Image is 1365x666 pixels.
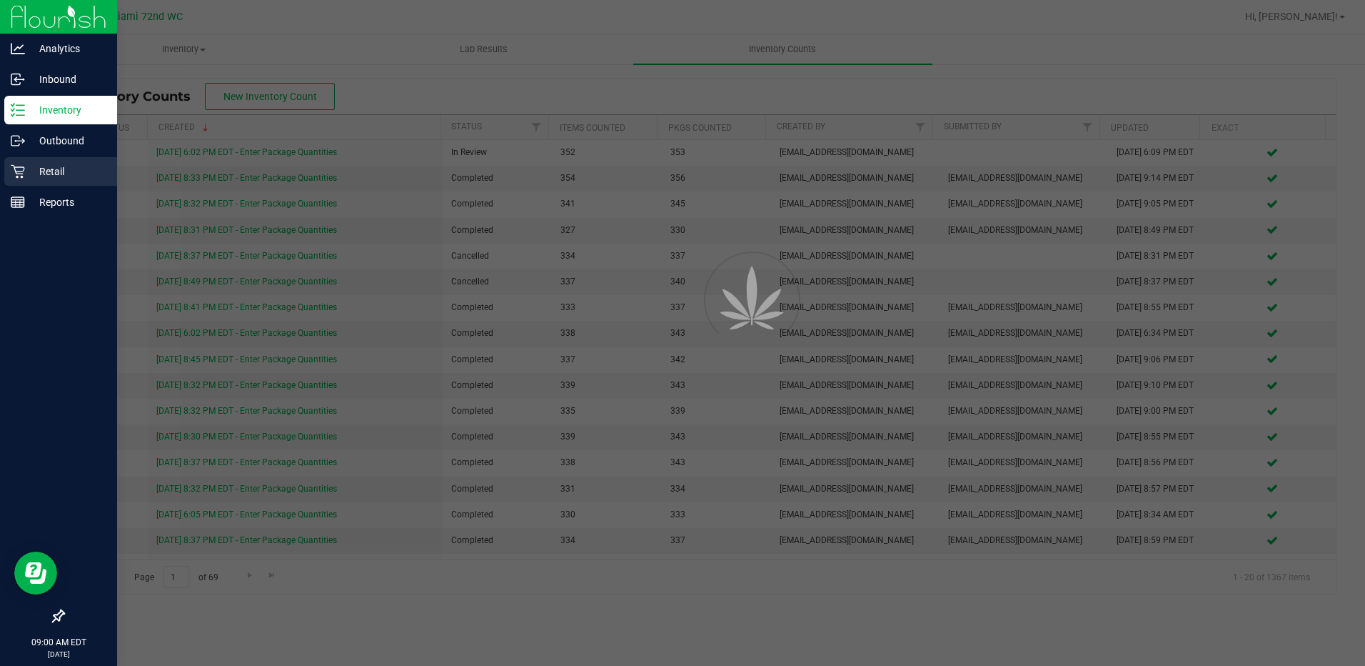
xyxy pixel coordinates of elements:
[6,636,111,649] p: 09:00 AM EDT
[6,649,111,660] p: [DATE]
[11,164,25,179] inline-svg: Retail
[25,40,111,57] p: Analytics
[11,41,25,56] inline-svg: Analytics
[11,195,25,209] inline-svg: Reports
[11,103,25,117] inline-svg: Inventory
[11,72,25,86] inline-svg: Inbound
[25,194,111,211] p: Reports
[11,134,25,148] inline-svg: Outbound
[14,552,57,595] iframe: Resource center
[25,163,111,180] p: Retail
[25,71,111,88] p: Inbound
[25,132,111,149] p: Outbound
[25,101,111,119] p: Inventory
